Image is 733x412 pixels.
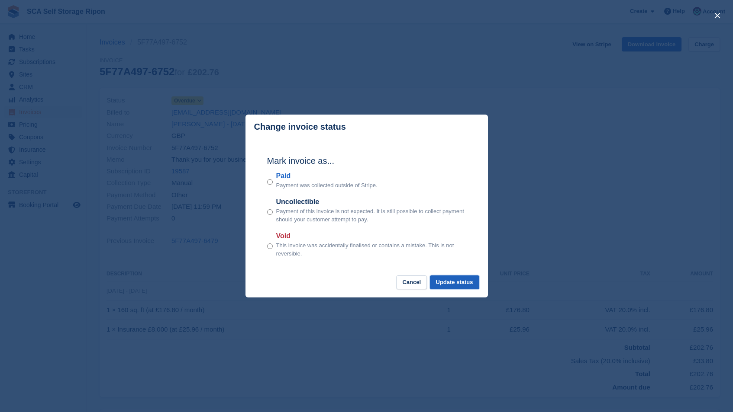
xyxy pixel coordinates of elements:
[710,9,724,22] button: close
[276,181,378,190] p: Payment was collected outside of Stripe.
[276,241,466,258] p: This invoice was accidentally finalised or contains a mistake. This is not reversible.
[396,275,427,290] button: Cancel
[276,231,466,241] label: Void
[276,207,466,224] p: Payment of this invoice is not expected. It is still possible to collect payment should your cust...
[276,171,378,181] label: Paid
[430,275,479,290] button: Update status
[276,197,466,207] label: Uncollectible
[254,122,346,132] p: Change invoice status
[267,154,466,167] h2: Mark invoice as...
